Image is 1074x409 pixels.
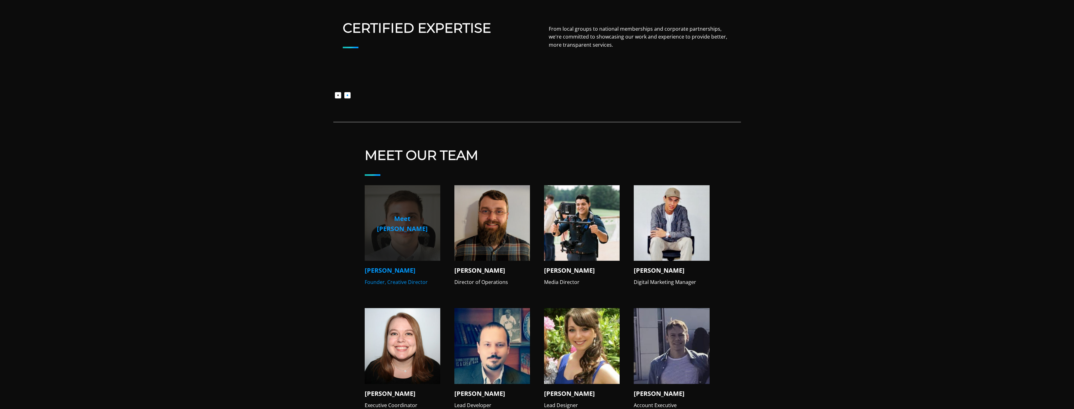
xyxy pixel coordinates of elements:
img: V12 Marketing Concord NH Social Media Marketing Agency [454,185,530,261]
h2: Meet Our Team [365,147,710,163]
h4: [PERSON_NAME] [634,266,709,275]
p: Founder, Creative Director [365,278,440,286]
h4: [PERSON_NAME] [634,389,709,398]
a: V12 Marketing Team [PERSON_NAME] Digital Marketing Manager [634,185,709,286]
a: V12 Marketing Team Meet [PERSON_NAME] [PERSON_NAME] Founder, Creative Director [365,185,440,286]
img: Leah, V12 Marketing [365,308,440,384]
img: V12 Marketing Team [544,308,620,384]
button: 2 of 2 [344,92,351,98]
h4: [PERSON_NAME] [454,389,530,398]
iframe: Chat Widget [1043,379,1074,409]
img: V12 Marketing Team [634,185,709,261]
img: V12 Marketing Team [454,308,530,384]
h4: [PERSON_NAME] [365,389,440,398]
p: From local groups to national memberships and corporate partnerships, we're committed to showcasi... [549,25,732,49]
p: Meet [PERSON_NAME] [370,214,435,234]
h4: [PERSON_NAME] [544,266,620,275]
img: V12 Marketing Team [365,185,440,261]
p: Digital Marketing Manager [634,278,709,286]
h2: CERTIFIED EXPERTISE [343,20,526,36]
button: 1 of 2 [335,92,341,98]
h4: [PERSON_NAME] [454,266,530,275]
p: Media Director [544,278,620,286]
h4: [PERSON_NAME] [544,389,620,398]
a: V12 Marketing Concord NH Social Media Marketing Agency [PERSON_NAME] Director of Operations [454,185,530,286]
img: V12 Marketing Team [544,185,620,261]
img: Austin, V12 Marketing [634,308,709,384]
a: V12 Marketing Team [PERSON_NAME] Media Director [544,185,620,286]
p: Director of Operations [454,278,530,286]
h4: [PERSON_NAME] [365,266,440,275]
